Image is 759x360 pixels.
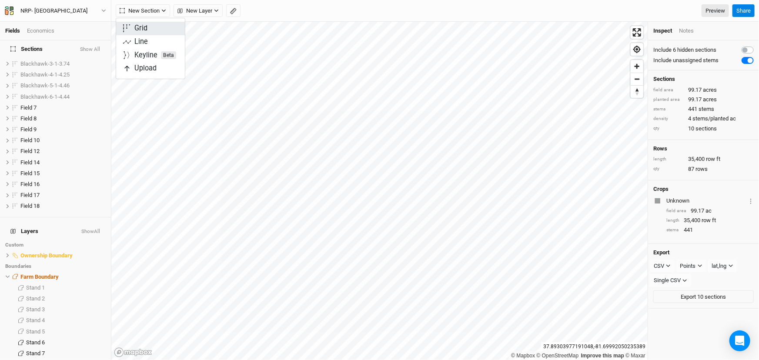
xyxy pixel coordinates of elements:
[26,328,106,335] div: Stand 5
[120,7,160,15] span: New Section
[10,46,43,53] span: Sections
[712,262,727,270] div: lat,lng
[116,4,170,17] button: New Section
[631,60,643,73] button: Zoom in
[653,165,754,173] div: 87
[20,82,70,89] span: Blackhawk-5-1-4.46
[666,217,754,224] div: 35,400
[20,60,70,67] span: Blackhawk-3-1-3.74
[20,192,40,198] span: Field 17
[134,37,148,47] div: Line
[134,50,176,60] div: Keyline
[695,125,717,133] span: sections
[699,105,714,113] span: stems
[26,317,45,323] span: Stand 4
[20,71,70,78] span: Blackhawk-4-1-4.25
[654,262,664,270] div: CSV
[174,4,223,17] button: New Layer
[26,317,106,324] div: Stand 4
[653,290,754,303] button: Export 10 sections
[20,273,59,280] span: Farm Boundary
[537,353,579,359] a: OpenStreetMap
[226,4,241,17] button: Shortcut: M
[27,27,54,35] div: Economics
[631,73,643,85] span: Zoom out
[20,170,106,177] div: Field 15
[653,96,754,103] div: 99.17
[20,159,106,166] div: Field 14
[511,353,535,359] a: Mapbox
[541,342,648,351] div: 37.89303977191048 , -81.69992050235389
[20,252,106,259] div: Ownership Boundary
[692,115,736,123] span: stems/planted ac
[20,104,106,111] div: Field 7
[20,148,106,155] div: Field 12
[161,51,176,59] span: Beta
[680,262,696,270] div: Points
[666,226,754,234] div: 441
[26,295,45,302] span: Stand 2
[650,274,691,287] button: Single CSV
[20,273,106,280] div: Farm Boundary
[653,249,754,256] h4: Export
[653,106,684,113] div: stems
[20,252,73,259] span: Ownership Boundary
[666,227,679,233] div: stems
[26,328,45,335] span: Stand 5
[26,339,106,346] div: Stand 6
[625,353,645,359] a: Maxar
[653,125,754,133] div: 10
[653,76,754,83] h4: Sections
[177,7,212,15] span: New Layer
[706,155,720,163] span: row ft
[20,7,87,15] div: NRP- [GEOGRAPHIC_DATA]
[20,170,40,177] span: Field 15
[666,208,686,214] div: field area
[631,43,643,56] button: Find my location
[703,96,717,103] span: acres
[20,60,106,67] div: Blackhawk-3-1-3.74
[653,46,716,54] label: Include 6 hidden sections
[111,22,648,360] canvas: Map
[20,181,40,187] span: Field 16
[26,350,45,357] span: Stand 7
[653,186,669,193] h4: Crops
[653,87,684,93] div: field area
[653,155,754,163] div: 35,400
[20,115,106,122] div: Field 8
[20,71,106,78] div: Blackhawk-4-1-4.25
[20,137,40,143] span: Field 10
[26,284,106,291] div: Stand 1
[114,347,152,357] a: Mapbox logo
[20,126,37,133] span: Field 9
[20,159,40,166] span: Field 14
[5,27,20,34] a: Fields
[653,86,754,94] div: 99.17
[702,4,729,17] a: Preview
[631,26,643,39] button: Enter fullscreen
[123,63,157,73] span: Upload
[26,339,45,346] span: Stand 6
[666,217,679,224] div: length
[654,276,681,285] div: Single CSV
[702,217,716,224] span: row ft
[631,85,643,98] button: Reset bearing to north
[631,86,643,98] span: Reset bearing to north
[666,197,746,205] div: Unknown
[26,295,106,302] div: Stand 2
[653,116,684,122] div: density
[695,165,708,173] span: rows
[134,23,147,33] div: Grid
[80,47,100,53] button: Show All
[20,104,37,111] span: Field 7
[81,229,100,235] button: ShowAll
[729,330,750,351] div: Open Intercom Messenger
[26,306,106,313] div: Stand 3
[10,228,38,235] span: Layers
[653,57,719,64] label: Include unassigned stems
[653,125,684,132] div: qty
[653,97,684,103] div: planted area
[581,353,624,359] a: Improve this map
